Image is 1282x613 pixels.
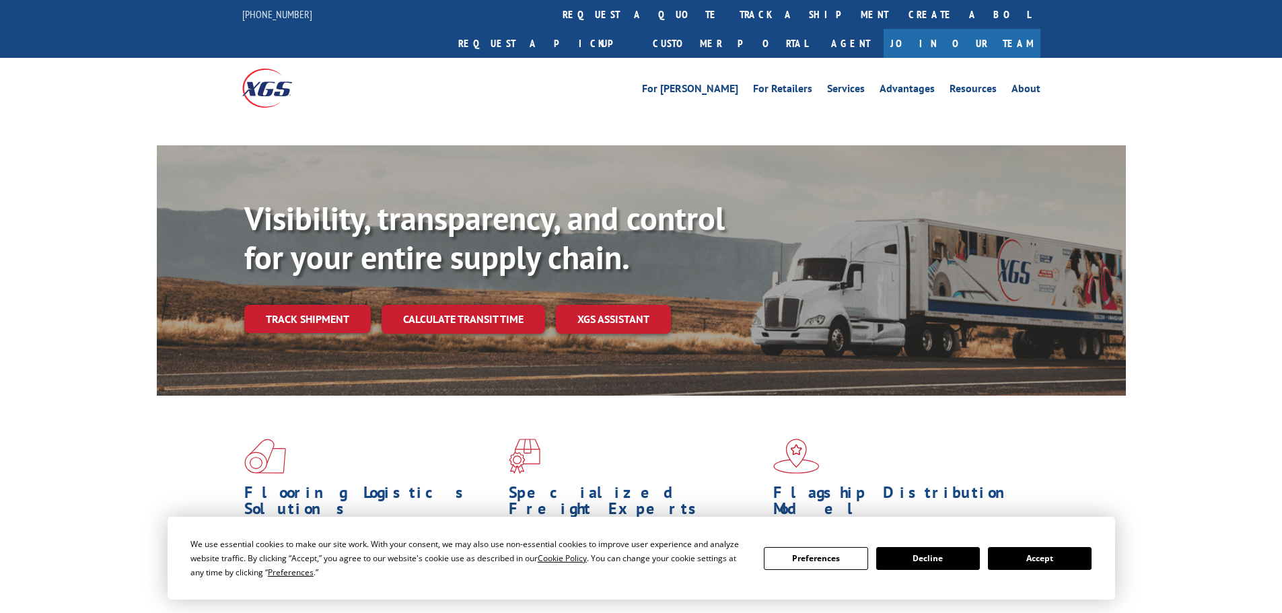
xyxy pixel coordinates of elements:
[268,567,314,578] span: Preferences
[753,83,812,98] a: For Retailers
[190,537,748,579] div: We use essential cookies to make our site work. With your consent, we may also use non-essential ...
[773,439,820,474] img: xgs-icon-flagship-distribution-model-red
[244,305,371,333] a: Track shipment
[509,484,763,524] h1: Specialized Freight Experts
[643,29,818,58] a: Customer Portal
[509,439,540,474] img: xgs-icon-focused-on-flooring-red
[242,7,312,21] a: [PHONE_NUMBER]
[988,547,1092,570] button: Accept
[642,83,738,98] a: For [PERSON_NAME]
[764,547,867,570] button: Preferences
[538,552,587,564] span: Cookie Policy
[1011,83,1040,98] a: About
[880,83,935,98] a: Advantages
[244,197,725,278] b: Visibility, transparency, and control for your entire supply chain.
[950,83,997,98] a: Resources
[884,29,1040,58] a: Join Our Team
[244,439,286,474] img: xgs-icon-total-supply-chain-intelligence-red
[827,83,865,98] a: Services
[556,305,671,334] a: XGS ASSISTANT
[382,305,545,334] a: Calculate transit time
[448,29,643,58] a: Request a pickup
[168,517,1115,600] div: Cookie Consent Prompt
[244,484,499,524] h1: Flooring Logistics Solutions
[818,29,884,58] a: Agent
[876,547,980,570] button: Decline
[773,484,1028,524] h1: Flagship Distribution Model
